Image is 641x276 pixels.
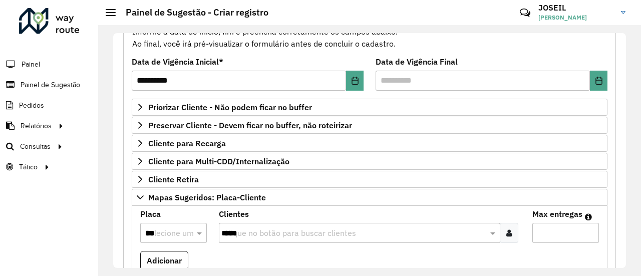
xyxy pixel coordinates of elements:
[20,141,51,152] span: Consultas
[590,71,607,91] button: Choose Date
[19,100,44,111] span: Pedidos
[148,121,352,129] span: Preservar Cliente - Devem ficar no buffer, não roteirizar
[132,153,607,170] a: Cliente para Multi-CDD/Internalização
[532,208,582,220] label: Max entregas
[132,171,607,188] a: Cliente Retira
[116,7,268,18] h2: Painel de Sugestão - Criar registro
[132,99,607,116] a: Priorizar Cliente - Não podem ficar no buffer
[148,175,199,183] span: Cliente Retira
[514,2,536,24] a: Contato Rápido
[219,208,249,220] label: Clientes
[22,59,40,70] span: Painel
[132,189,607,206] a: Mapas Sugeridos: Placa-Cliente
[21,80,80,90] span: Painel de Sugestão
[132,56,223,68] label: Data de Vigência Inicial
[132,135,607,152] a: Cliente para Recarga
[140,208,161,220] label: Placa
[538,3,613,13] h3: JOSEIL
[376,56,458,68] label: Data de Vigência Final
[132,117,607,134] a: Preservar Cliente - Devem ficar no buffer, não roteirizar
[346,71,364,91] button: Choose Date
[148,139,226,147] span: Cliente para Recarga
[21,121,52,131] span: Relatórios
[140,251,188,270] button: Adicionar
[585,213,592,221] em: Máximo de clientes que serão colocados na mesma rota com os clientes informados
[19,162,38,172] span: Tático
[148,157,289,165] span: Cliente para Multi-CDD/Internalização
[148,103,312,111] span: Priorizar Cliente - Não podem ficar no buffer
[148,193,266,201] span: Mapas Sugeridos: Placa-Cliente
[538,13,613,22] span: [PERSON_NAME]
